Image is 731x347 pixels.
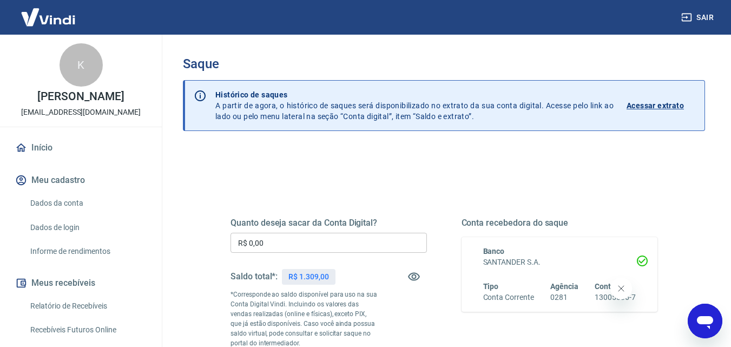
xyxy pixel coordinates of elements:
[595,292,636,303] h6: 13005036-7
[483,292,534,303] h6: Conta Corrente
[13,136,149,160] a: Início
[183,56,705,71] h3: Saque
[13,271,149,295] button: Meus recebíveis
[26,217,149,239] a: Dados de login
[483,282,499,291] span: Tipo
[610,278,632,299] iframe: Fechar mensagem
[60,43,103,87] div: K
[462,218,658,228] h5: Conta recebedora do saque
[26,319,149,341] a: Recebíveis Futuros Online
[215,89,614,122] p: A partir de agora, o histórico de saques será disponibilizado no extrato da sua conta digital. Ac...
[26,192,149,214] a: Dados da conta
[550,282,578,291] span: Agência
[595,282,615,291] span: Conta
[26,240,149,263] a: Informe de rendimentos
[679,8,718,28] button: Sair
[483,247,505,256] span: Banco
[550,292,578,303] h6: 0281
[688,304,722,338] iframe: Botão para abrir a janela de mensagens
[21,107,141,118] p: [EMAIL_ADDRESS][DOMAIN_NAME]
[627,100,684,111] p: Acessar extrato
[26,295,149,317] a: Relatório de Recebíveis
[483,257,636,268] h6: SANTANDER S.A.
[13,168,149,192] button: Meu cadastro
[37,91,124,102] p: [PERSON_NAME]
[288,271,328,283] p: R$ 1.309,00
[231,271,278,282] h5: Saldo total*:
[231,218,427,228] h5: Quanto deseja sacar da Conta Digital?
[627,89,696,122] a: Acessar extrato
[6,8,91,16] span: Olá! Precisa de ajuda?
[215,89,614,100] p: Histórico de saques
[13,1,83,34] img: Vindi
